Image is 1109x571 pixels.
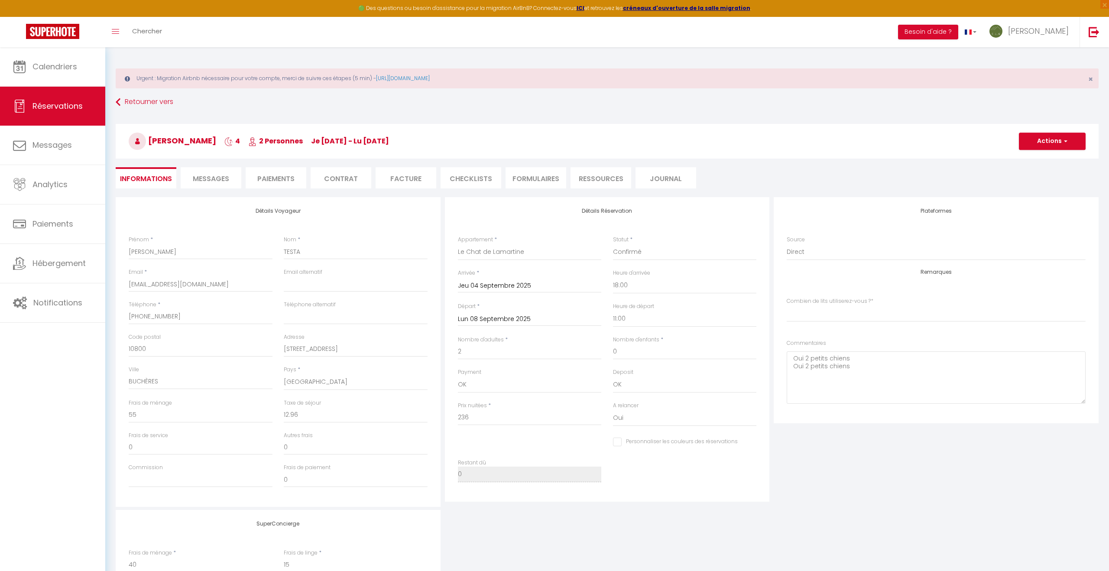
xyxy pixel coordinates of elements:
span: Messages [32,140,72,150]
label: Nom [284,236,296,244]
a: Retourner vers [116,94,1099,110]
li: CHECKLISTS [441,167,501,188]
label: Prix nuitées [458,402,487,410]
label: Statut [613,236,629,244]
label: Nombre d'adultes [458,336,504,344]
span: × [1088,74,1093,84]
label: Frais de ménage [129,399,172,407]
label: Frais de paiement [284,464,331,472]
label: Frais de ménage [129,549,172,557]
li: Facture [376,167,436,188]
span: Notifications [33,297,82,308]
label: Commentaires [787,339,826,347]
label: Combien de lits utiliserez-vous ? [787,297,873,305]
li: Informations [116,167,176,188]
img: Super Booking [26,24,79,39]
a: ... [PERSON_NAME] [983,17,1080,47]
label: Heure de départ [613,302,654,311]
li: Journal [636,167,696,188]
span: [PERSON_NAME] [129,135,216,146]
label: Frais de service [129,431,168,440]
h4: Détails Réservation [458,208,757,214]
button: Close [1088,75,1093,83]
span: Messages [193,174,229,184]
label: Appartement [458,236,493,244]
label: Restant dû [458,459,486,467]
button: Besoin d'aide ? [898,25,958,39]
label: Commission [129,464,163,472]
span: Chercher [132,26,162,36]
label: A relancer [613,402,639,410]
span: Paiements [32,218,73,229]
label: Téléphone alternatif [284,301,336,309]
label: Heure d'arrivée [613,269,650,277]
li: Ressources [571,167,631,188]
li: FORMULAIRES [506,167,566,188]
a: créneaux d'ouverture de la salle migration [623,4,750,12]
label: Prénom [129,236,149,244]
li: Paiements [246,167,306,188]
h4: Détails Voyageur [129,208,428,214]
label: Ville [129,366,139,374]
h4: Plateformes [787,208,1086,214]
label: Email [129,268,143,276]
label: Email alternatif [284,268,322,276]
img: logout [1089,26,1099,37]
label: Taxe de séjour [284,399,321,407]
label: Arrivée [458,269,475,277]
span: Réservations [32,101,83,111]
a: ICI [577,4,584,12]
label: Pays [284,366,296,374]
label: Frais de linge [284,549,318,557]
label: Autres frais [284,431,313,440]
h4: SuperConcierge [129,521,428,527]
span: Hébergement [32,258,86,269]
label: Nombre d'enfants [613,336,659,344]
label: Départ [458,302,476,311]
span: Analytics [32,179,68,190]
iframe: Chat [1072,532,1103,565]
label: Code postal [129,333,161,341]
span: Calendriers [32,61,77,72]
button: Actions [1019,133,1086,150]
label: Payment [458,368,481,376]
img: ... [989,25,1002,38]
span: 2 Personnes [248,136,303,146]
label: Téléphone [129,301,156,309]
a: [URL][DOMAIN_NAME] [376,75,430,82]
label: Deposit [613,368,633,376]
label: Source [787,236,805,244]
div: Urgent : Migration Airbnb nécessaire pour votre compte, merci de suivre ces étapes (5 min) - [116,68,1099,88]
li: Contrat [311,167,371,188]
span: [PERSON_NAME] [1008,26,1069,36]
span: je [DATE] - lu [DATE] [311,136,389,146]
a: Chercher [126,17,169,47]
label: Adresse [284,333,305,341]
span: 4 [224,136,240,146]
h4: Remarques [787,269,1086,275]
